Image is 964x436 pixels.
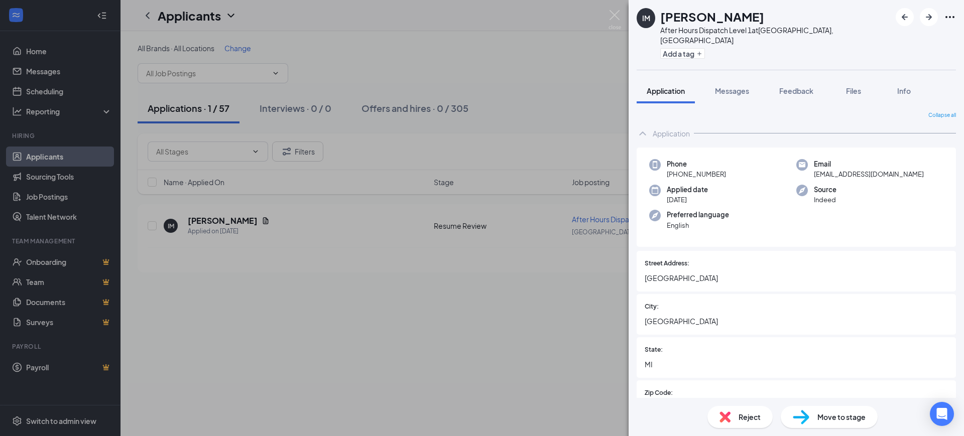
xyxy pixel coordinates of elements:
span: [EMAIL_ADDRESS][DOMAIN_NAME] [814,169,924,179]
span: Phone [667,159,726,169]
button: PlusAdd a tag [660,48,705,59]
svg: ChevronUp [637,127,649,139]
span: MI [645,359,948,370]
span: Indeed [814,195,836,205]
span: [GEOGRAPHIC_DATA] [645,316,948,327]
span: English [667,220,729,230]
span: Preferred language [667,210,729,220]
div: IM [642,13,650,23]
span: Email [814,159,924,169]
span: City: [645,302,659,312]
span: Source [814,185,836,195]
button: ArrowLeftNew [896,8,914,26]
div: Application [653,128,690,138]
span: Application [647,86,685,95]
span: Messages [715,86,749,95]
span: Zip Code: [645,388,673,398]
span: State: [645,345,663,355]
span: Collapse all [928,111,956,119]
span: [GEOGRAPHIC_DATA] [645,272,948,283]
span: Move to stage [817,411,866,422]
span: Feedback [779,86,813,95]
button: ArrowRight [920,8,938,26]
span: Street Address: [645,259,689,268]
svg: Ellipses [944,11,956,23]
svg: ArrowRight [923,11,935,23]
span: Info [897,86,911,95]
span: Files [846,86,861,95]
div: After Hours Dispatch Level 1 at [GEOGRAPHIC_DATA], [GEOGRAPHIC_DATA] [660,25,891,45]
span: [PHONE_NUMBER] [667,169,726,179]
div: Open Intercom Messenger [930,402,954,426]
svg: ArrowLeftNew [899,11,911,23]
h1: [PERSON_NAME] [660,8,764,25]
span: [DATE] [667,195,708,205]
span: Reject [739,411,761,422]
span: Applied date [667,185,708,195]
svg: Plus [696,51,702,57]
